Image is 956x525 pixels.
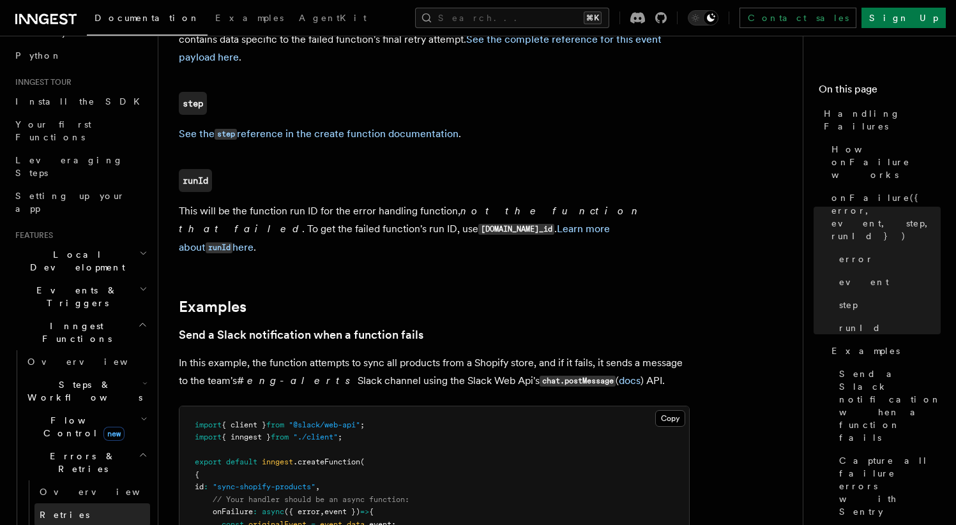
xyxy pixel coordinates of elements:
button: Steps & Workflows [22,373,150,409]
span: Your first Functions [15,119,91,142]
span: "@slack/web-api" [289,420,360,429]
span: Overview [27,357,159,367]
a: See thestepreference in the create function documentation [179,128,459,140]
a: Send a Slack notification when a function fails [179,326,423,344]
a: See the complete reference for this event payload here [179,33,662,63]
span: Send a Slack notification when a function fails [839,367,941,444]
span: import [195,420,222,429]
a: error [834,248,941,270]
code: step [215,129,237,140]
a: Contact sales [740,8,856,28]
span: from [271,433,289,441]
span: ; [360,420,365,429]
button: Search...⌘K [415,8,609,28]
span: // Your handler should be an async function: [213,495,409,504]
span: Examples [831,344,900,357]
span: Python [15,50,62,61]
span: : [253,507,257,516]
a: Examples [179,298,247,316]
span: id [195,482,204,491]
span: async [262,507,284,516]
button: Copy [655,410,685,427]
span: Install the SDK [15,96,148,107]
span: { [369,507,374,516]
span: .createFunction [293,457,360,466]
span: Inngest Functions [10,320,138,345]
span: export [195,457,222,466]
button: Events & Triggers [10,279,150,314]
a: onFailure({ error, event, step, runId }) [826,186,941,248]
span: Features [10,230,53,240]
button: Local Development [10,243,150,279]
a: Sign Up [861,8,946,28]
span: onFailure({ error, event, step, runId }) [831,191,941,242]
a: AgentKit [291,4,374,34]
code: chat.postMessage [540,376,616,387]
span: "./client" [293,433,338,441]
button: Inngest Functions [10,314,150,350]
span: Events & Triggers [10,284,139,309]
span: new [103,427,125,441]
a: step [834,293,941,316]
button: Toggle dark mode [688,10,718,26]
a: Handling Failures [819,102,941,138]
em: #eng-alerts [237,374,358,387]
span: Documentation [95,13,200,23]
span: Inngest tour [10,77,72,87]
a: How onFailure works [826,138,941,186]
span: Flow Control [22,414,140,440]
span: import [195,433,222,441]
span: Retries [40,510,89,520]
span: Leveraging Steps [15,155,123,178]
span: Setting up your app [15,191,125,214]
a: Learn more aboutrunIdhere [179,223,610,253]
a: step [179,92,207,115]
a: Install the SDK [10,90,150,113]
span: step [839,299,858,311]
span: { inngest } [222,433,271,441]
a: Setting up your app [10,184,150,220]
span: How onFailure works [831,143,941,181]
code: runId [206,242,232,253]
a: runId [179,169,212,192]
span: ({ error [284,507,320,516]
span: onFailure [213,507,253,516]
a: Documentation [87,4,208,36]
span: ( [360,457,365,466]
a: runId [834,316,941,339]
span: { client } [222,420,266,429]
p: In this example, the function attempts to sync all products from a Shopify store, and if it fails... [179,354,690,390]
a: Overview [22,350,150,373]
span: runId [839,322,881,334]
span: event }) [324,507,360,516]
span: Capture all failure errors with Sentry [839,454,941,518]
span: AgentKit [299,13,367,23]
span: : [204,482,208,491]
a: Leveraging Steps [10,149,150,184]
a: event [834,270,941,293]
a: docs [619,374,641,387]
button: Errors & Retries [22,445,150,480]
span: Local Development [10,248,139,274]
span: => [360,507,369,516]
kbd: ⌘K [584,11,602,24]
span: { [195,470,199,479]
span: , [320,507,324,516]
a: Overview [34,480,150,503]
p: . [179,125,690,144]
span: ; [338,433,342,441]
a: Your first Functions [10,113,150,149]
span: Overview [40,487,171,497]
em: not the function that failed [179,205,642,235]
h4: On this page [819,82,941,102]
a: Examples [826,339,941,362]
span: inngest [262,457,293,466]
span: event [839,276,889,288]
span: Steps & Workflows [22,378,142,404]
code: [DOMAIN_NAME]_id [478,224,554,235]
a: Send a Slack notification when a function fails [834,362,941,449]
span: Errors & Retries [22,450,139,475]
a: Capture all failure errors with Sentry [834,449,941,523]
